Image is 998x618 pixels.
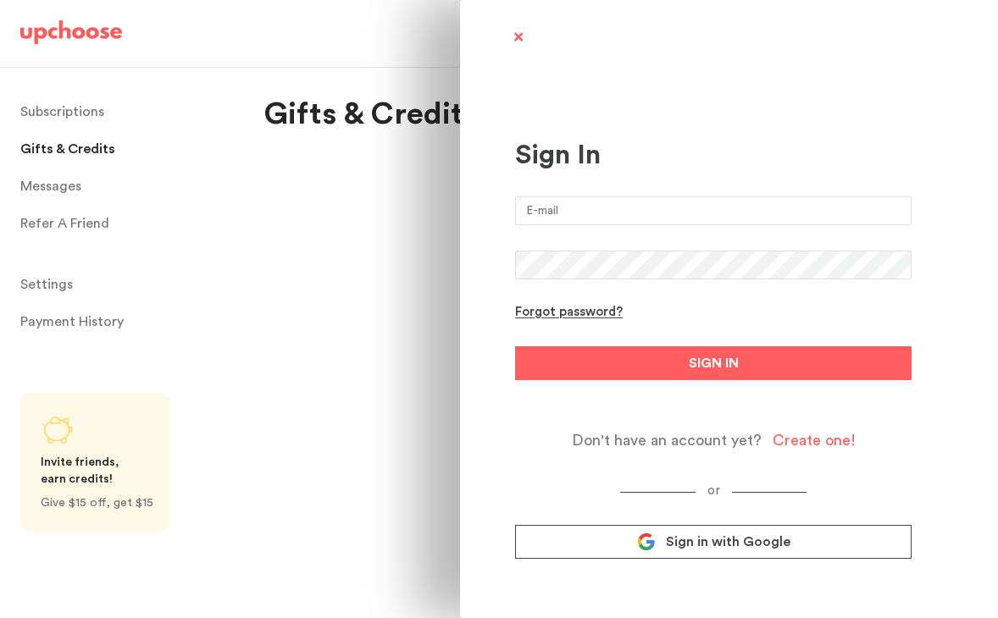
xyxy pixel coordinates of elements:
div: Sign In [515,139,912,171]
span: Don't have an account yet? [572,431,762,450]
span: Sign in with Google [666,533,790,550]
span: or [696,484,732,497]
div: Forgot password? [515,305,623,321]
a: Sign in with Google [515,525,912,559]
div: Create one! [773,431,856,450]
button: SIGN IN [515,346,912,380]
span: SIGN IN [689,353,739,373]
input: E-mail [515,196,912,225]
